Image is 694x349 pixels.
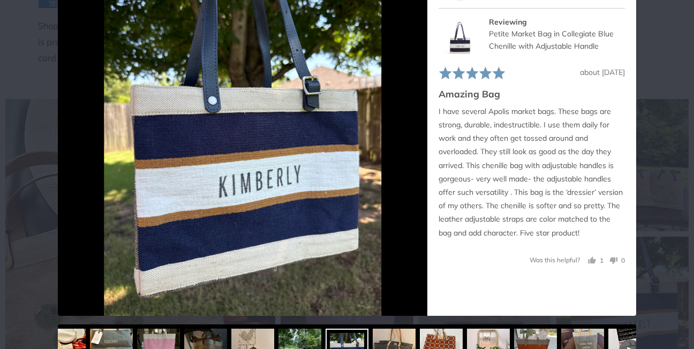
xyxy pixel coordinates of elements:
[605,255,625,265] button: No
[439,16,481,58] img: Petite Market Bag in Collegiate Blue Chenille with Adjustable Handle
[580,67,625,77] span: about [DATE]
[588,255,604,265] button: Yes
[439,104,625,239] p: I have several Apolis market bags. These bags are strong, durable, indestructible. I use them dai...
[530,255,580,263] span: Was this helpful?
[439,87,625,100] h2: Amazing Bag
[489,16,625,27] div: Reviewing
[489,29,614,50] a: Petite Market Bag in Collegiate Blue Chenille with Adjustable Handle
